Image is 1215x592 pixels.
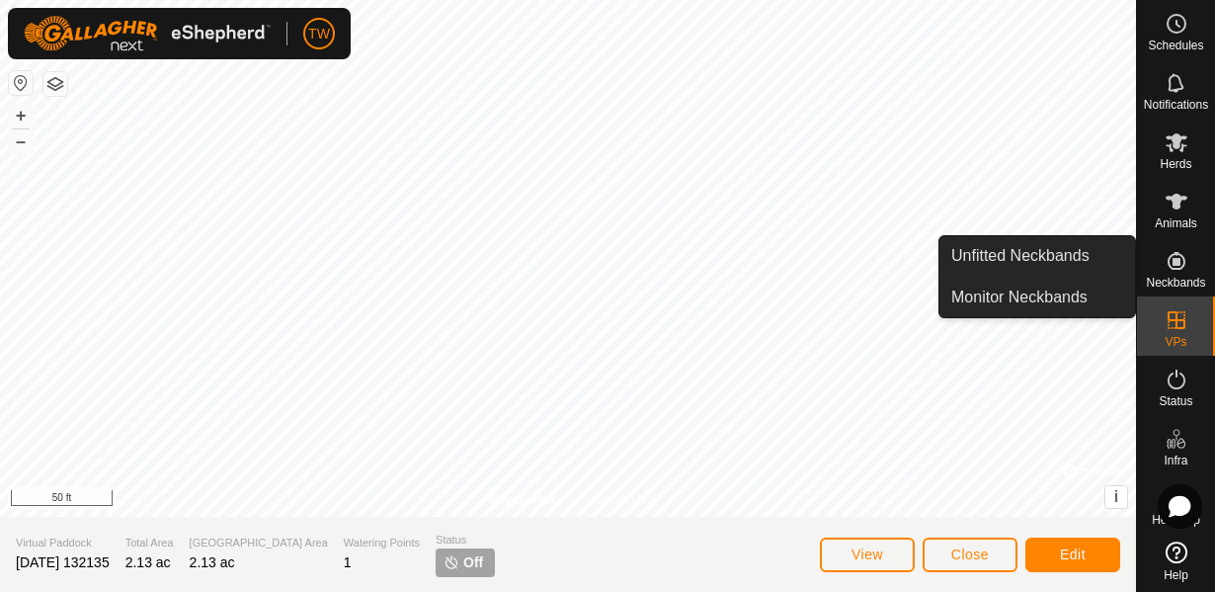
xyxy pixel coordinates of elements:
span: Help [1164,569,1188,581]
span: Close [951,547,989,562]
button: View [820,538,915,572]
img: turn-off [444,554,459,570]
span: Schedules [1148,40,1203,51]
span: View [851,547,883,562]
span: Edit [1060,547,1086,562]
span: Monitor Neckbands [951,286,1088,309]
a: Privacy Policy [490,491,564,509]
span: Infra [1164,455,1187,466]
span: Neckbands [1146,277,1205,289]
a: Contact Us [588,491,646,509]
a: Monitor Neckbands [939,278,1135,317]
span: Notifications [1144,99,1208,111]
img: Gallagher Logo [24,16,271,51]
button: Edit [1025,538,1120,572]
span: Status [1159,395,1192,407]
span: 1 [344,554,352,570]
a: Help [1137,534,1215,589]
span: Herds [1160,158,1191,170]
span: Animals [1155,217,1197,229]
button: Map Layers [43,72,67,96]
button: i [1105,486,1127,508]
button: Close [923,538,1017,572]
button: Reset Map [9,71,33,95]
span: TW [308,24,330,44]
span: [GEOGRAPHIC_DATA] Area [190,535,328,551]
span: Total Area [125,535,174,551]
span: Off [463,552,483,573]
span: VPs [1165,336,1186,348]
button: + [9,104,33,127]
span: [DATE] 132135 [16,554,110,570]
button: – [9,129,33,153]
span: Watering Points [344,535,420,551]
span: Status [436,532,495,549]
a: Unfitted Neckbands [939,236,1135,276]
span: Unfitted Neckbands [951,244,1090,268]
span: Heatmap [1152,514,1200,526]
span: 2.13 ac [190,554,235,570]
span: Virtual Paddock [16,535,110,551]
span: 2.13 ac [125,554,171,570]
span: i [1114,488,1118,505]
